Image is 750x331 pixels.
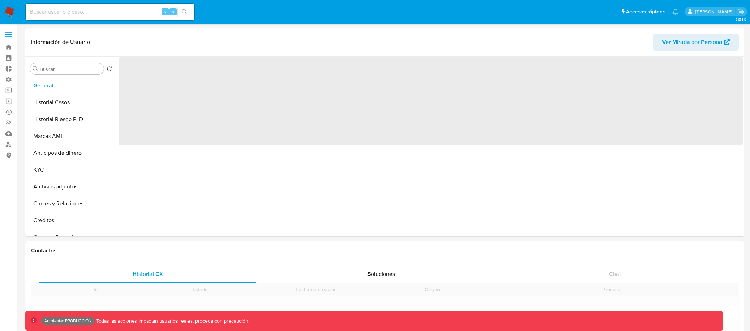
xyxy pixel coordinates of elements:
p: Ambiente: PRODUCCIÓN [44,319,92,322]
a: Notificaciones [672,9,678,15]
span: ⌥ [162,8,168,15]
a: Salir [737,8,745,15]
button: Historial Casos [27,94,115,111]
button: Historial Riesgo PLD [27,111,115,128]
input: Buscar usuario o caso... [26,7,194,16]
input: Buscar [40,66,101,72]
button: Cruces y Relaciones [27,195,115,212]
button: Marcas AML [27,128,115,145]
span: Soluciones [367,270,395,278]
h1: Contactos [31,247,739,254]
span: s [172,8,174,15]
button: General [27,77,115,94]
span: ‌ [119,57,743,145]
span: Ver Mirada por Persona [662,34,722,51]
button: Buscar [33,66,38,72]
span: Chat [609,270,621,278]
button: Anticipos de dinero [27,145,115,161]
button: KYC [27,161,115,178]
button: search-icon [177,7,192,17]
button: Volver al orden por defecto [107,66,112,74]
button: Archivos adjuntos [27,178,115,195]
button: Ver Mirada por Persona [653,34,739,51]
span: Historial CX [133,270,163,278]
button: Créditos [27,212,115,229]
p: diego.assum@mercadolibre.com [695,8,735,15]
p: Todas las acciones impactan usuarios reales, proceda con precaución. [95,318,249,324]
span: Accesos rápidos [626,8,665,15]
button: Cuentas Bancarias [27,229,115,246]
h1: Información de Usuario [31,39,90,46]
